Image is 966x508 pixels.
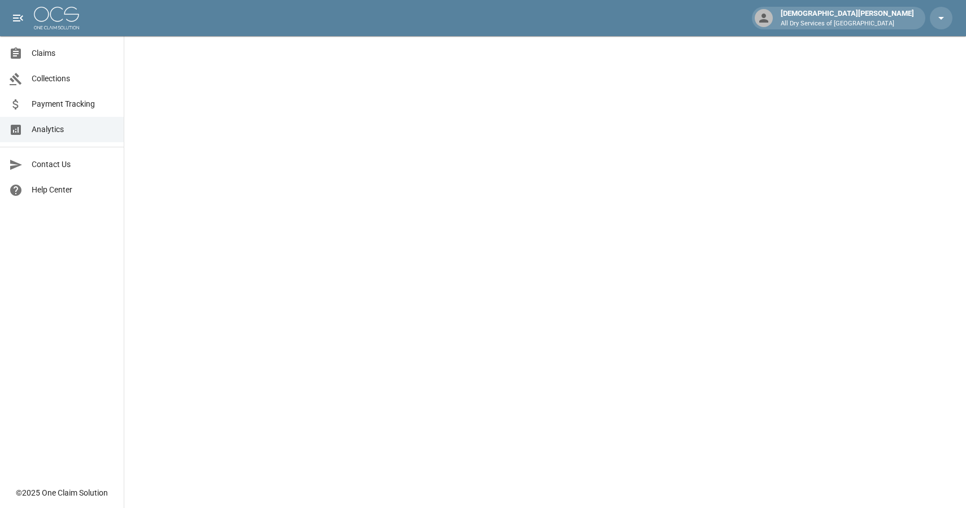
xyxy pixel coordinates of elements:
[32,47,115,59] span: Claims
[7,7,29,29] button: open drawer
[32,159,115,170] span: Contact Us
[32,124,115,135] span: Analytics
[32,98,115,110] span: Payment Tracking
[32,184,115,196] span: Help Center
[16,487,108,498] div: © 2025 One Claim Solution
[124,36,966,505] iframe: Embedded Dashboard
[781,19,914,29] p: All Dry Services of [GEOGRAPHIC_DATA]
[34,7,79,29] img: ocs-logo-white-transparent.png
[32,73,115,85] span: Collections
[776,8,919,28] div: [DEMOGRAPHIC_DATA][PERSON_NAME]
